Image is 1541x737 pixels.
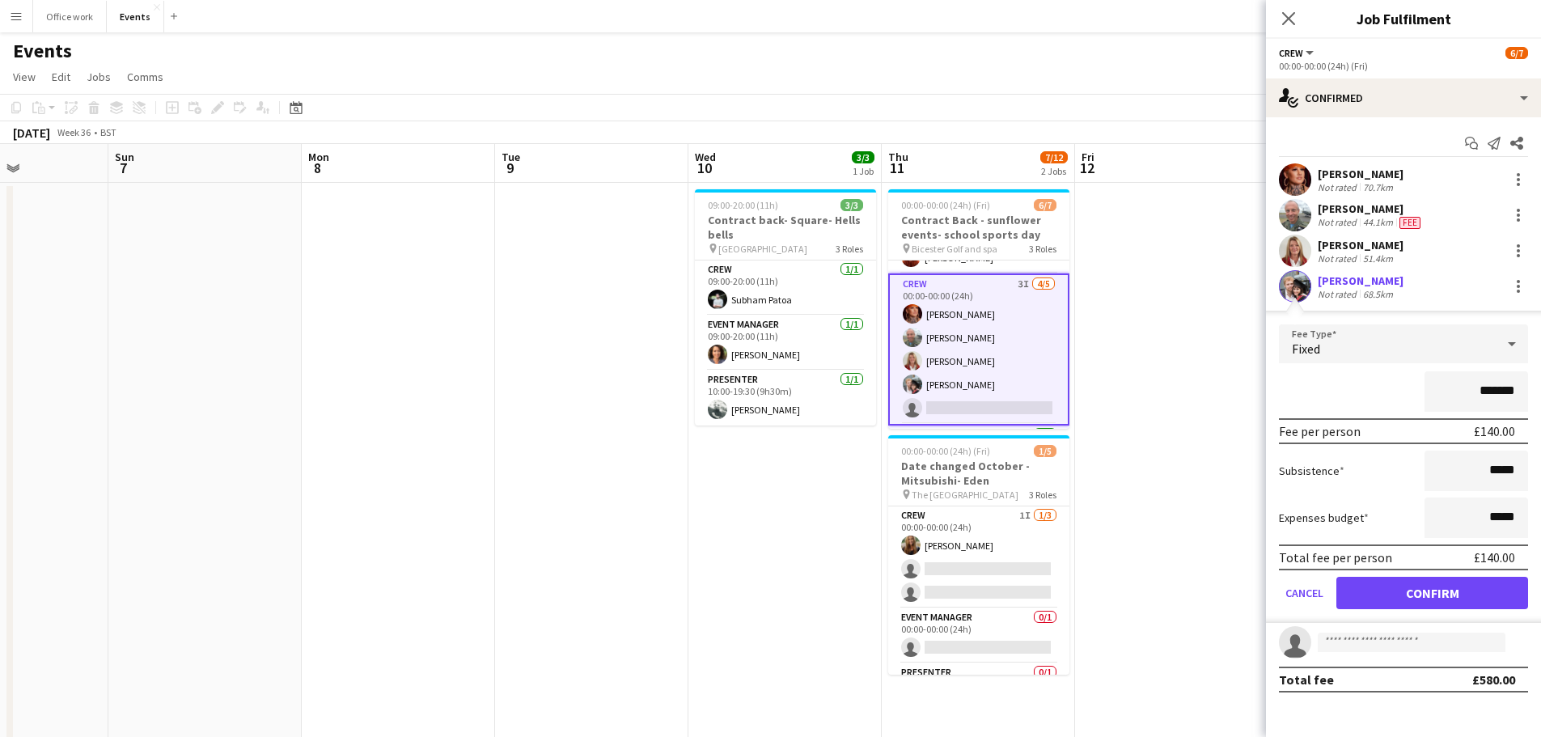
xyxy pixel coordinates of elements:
[901,199,990,211] span: 00:00-00:00 (24h) (Fri)
[1360,252,1396,265] div: 51.4km
[499,159,520,177] span: 9
[1279,510,1369,525] label: Expenses budget
[695,371,876,426] app-card-role: Presenter1/110:00-19:30 (9h30m)[PERSON_NAME]
[888,459,1069,488] h3: Date changed October - Mitsubishi- Eden
[888,150,908,164] span: Thu
[1474,423,1515,439] div: £140.00
[1279,47,1303,59] span: Crew
[1279,423,1361,439] div: Fee per person
[1279,464,1344,478] label: Subsistence
[87,70,111,84] span: Jobs
[112,159,134,177] span: 7
[695,213,876,242] h3: Contract back- Square- Hells bells
[115,150,134,164] span: Sun
[1505,47,1528,59] span: 6/7
[13,39,72,63] h1: Events
[912,243,997,255] span: Bicester Golf and spa
[1318,252,1360,265] div: Not rated
[912,489,1018,501] span: The [GEOGRAPHIC_DATA]
[695,150,716,164] span: Wed
[852,151,874,163] span: 3/3
[13,70,36,84] span: View
[1318,167,1403,181] div: [PERSON_NAME]
[107,1,164,32] button: Events
[308,150,329,164] span: Mon
[1279,60,1528,72] div: 00:00-00:00 (24h) (Fri)
[836,243,863,255] span: 3 Roles
[1029,489,1056,501] span: 3 Roles
[1266,78,1541,117] div: Confirmed
[45,66,77,87] a: Edit
[1079,159,1094,177] span: 12
[888,189,1069,429] app-job-card: 00:00-00:00 (24h) (Fri)6/7Contract Back - sunflower events- school sports day Bicester Golf and s...
[1318,238,1403,252] div: [PERSON_NAME]
[127,70,163,84] span: Comms
[1360,216,1396,229] div: 44.1km
[502,150,520,164] span: Tue
[33,1,107,32] button: Office work
[1399,217,1420,229] span: Fee
[1474,549,1515,565] div: £140.00
[1029,243,1056,255] span: 3 Roles
[901,445,990,457] span: 00:00-00:00 (24h) (Fri)
[888,213,1069,242] h3: Contract Back - sunflower events- school sports day
[306,159,329,177] span: 8
[1292,341,1320,357] span: Fixed
[1279,577,1330,609] button: Cancel
[121,66,170,87] a: Comms
[888,435,1069,675] app-job-card: 00:00-00:00 (24h) (Fri)1/5Date changed October - Mitsubishi- Eden The [GEOGRAPHIC_DATA]3 RolesCre...
[1034,445,1056,457] span: 1/5
[888,663,1069,718] app-card-role: Presenter0/1
[853,165,874,177] div: 1 Job
[100,126,116,138] div: BST
[1318,216,1360,229] div: Not rated
[888,506,1069,608] app-card-role: Crew1I1/300:00-00:00 (24h)[PERSON_NAME]
[52,70,70,84] span: Edit
[13,125,50,141] div: [DATE]
[1041,165,1067,177] div: 2 Jobs
[1318,201,1424,216] div: [PERSON_NAME]
[1318,288,1360,300] div: Not rated
[840,199,863,211] span: 3/3
[888,608,1069,663] app-card-role: Event Manager0/100:00-00:00 (24h)
[1279,549,1392,565] div: Total fee per person
[1318,181,1360,193] div: Not rated
[1472,671,1515,688] div: £580.00
[1360,288,1396,300] div: 68.5km
[1279,671,1334,688] div: Total fee
[888,273,1069,426] app-card-role: Crew3I4/500:00-00:00 (24h)[PERSON_NAME][PERSON_NAME][PERSON_NAME][PERSON_NAME]
[1360,181,1396,193] div: 70.7km
[1266,8,1541,29] h3: Job Fulfilment
[1034,199,1056,211] span: 6/7
[718,243,807,255] span: [GEOGRAPHIC_DATA]
[1040,151,1068,163] span: 7/12
[695,189,876,426] app-job-card: 09:00-20:00 (11h)3/3Contract back- Square- Hells bells [GEOGRAPHIC_DATA]3 RolesCrew1/109:00-20:00...
[695,260,876,316] app-card-role: Crew1/109:00-20:00 (11h)Subham Patoa
[708,199,778,211] span: 09:00-20:00 (11h)
[1318,273,1403,288] div: [PERSON_NAME]
[53,126,94,138] span: Week 36
[692,159,716,177] span: 10
[888,426,1069,481] app-card-role: Event Manager1/1
[886,159,908,177] span: 11
[6,66,42,87] a: View
[1396,216,1424,229] div: Crew has different fees then in role
[1082,150,1094,164] span: Fri
[695,316,876,371] app-card-role: Event Manager1/109:00-20:00 (11h)[PERSON_NAME]
[1279,47,1316,59] button: Crew
[80,66,117,87] a: Jobs
[1336,577,1528,609] button: Confirm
